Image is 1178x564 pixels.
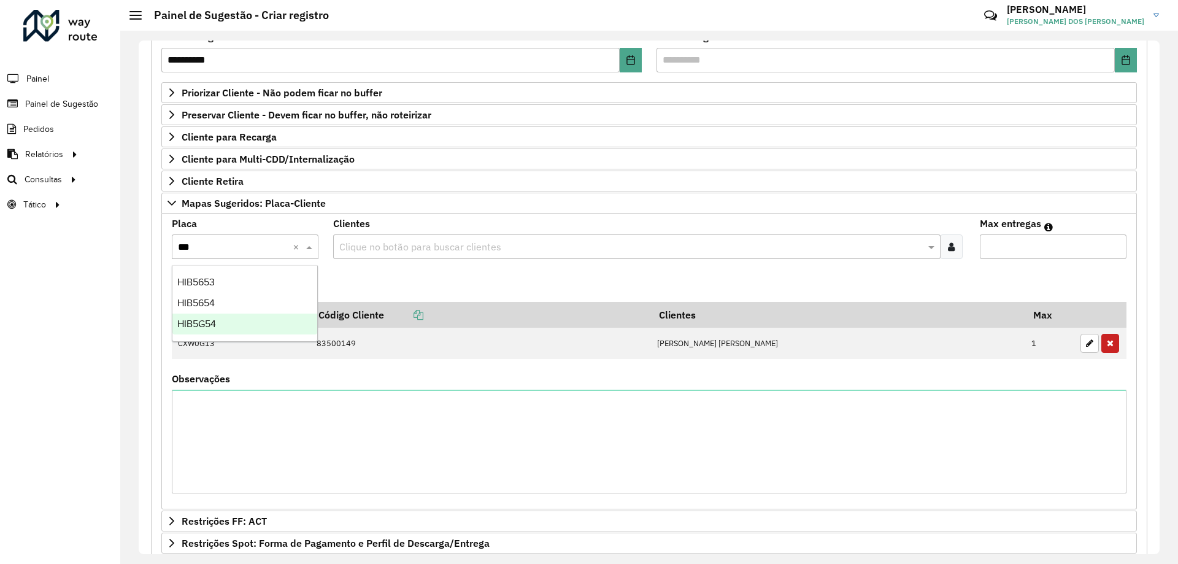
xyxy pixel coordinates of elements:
[1025,328,1074,360] td: 1
[182,88,382,98] span: Priorizar Cliente - Não podem ficar no buffer
[310,302,650,328] th: Código Cliente
[161,126,1137,147] a: Cliente para Recarga
[23,198,46,211] span: Tático
[177,298,215,308] span: HIB5654
[977,2,1004,29] a: Contato Rápido
[172,216,197,231] label: Placa
[161,82,1137,103] a: Priorizar Cliente - Não podem ficar no buffer
[161,149,1137,169] a: Cliente para Multi-CDD/Internalização
[142,9,329,22] h2: Painel de Sugestão - Criar registro
[182,538,490,548] span: Restrições Spot: Forma de Pagamento e Perfil de Descarga/Entrega
[177,319,216,329] span: HIB5G54
[172,265,318,342] ng-dropdown-panel: Options list
[1025,302,1074,328] th: Max
[182,176,244,186] span: Cliente Retira
[172,328,310,360] td: CXW0G13
[1044,222,1053,232] em: Máximo de clientes que serão colocados na mesma rota com os clientes informados
[650,302,1025,328] th: Clientes
[161,533,1137,554] a: Restrições Spot: Forma de Pagamento e Perfil de Descarga/Entrega
[182,516,267,526] span: Restrições FF: ACT
[310,328,650,360] td: 83500149
[25,98,98,110] span: Painel de Sugestão
[1115,48,1137,72] button: Choose Date
[650,328,1025,360] td: [PERSON_NAME] [PERSON_NAME]
[333,216,370,231] label: Clientes
[182,110,431,120] span: Preservar Cliente - Devem ficar no buffer, não roteirizar
[182,198,326,208] span: Mapas Sugeridos: Placa-Cliente
[980,216,1041,231] label: Max entregas
[161,171,1137,191] a: Cliente Retira
[293,239,303,254] span: Clear all
[25,148,63,161] span: Relatórios
[172,371,230,386] label: Observações
[161,214,1137,510] div: Mapas Sugeridos: Placa-Cliente
[26,72,49,85] span: Painel
[23,123,54,136] span: Pedidos
[161,104,1137,125] a: Preservar Cliente - Devem ficar no buffer, não roteirizar
[1007,16,1144,27] span: [PERSON_NAME] DOS [PERSON_NAME]
[182,132,277,142] span: Cliente para Recarga
[161,193,1137,214] a: Mapas Sugeridos: Placa-Cliente
[161,511,1137,531] a: Restrições FF: ACT
[25,173,62,186] span: Consultas
[1007,4,1144,15] h3: [PERSON_NAME]
[182,154,355,164] span: Cliente para Multi-CDD/Internalização
[384,309,423,321] a: Copiar
[620,48,642,72] button: Choose Date
[177,277,215,287] span: HIB5653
